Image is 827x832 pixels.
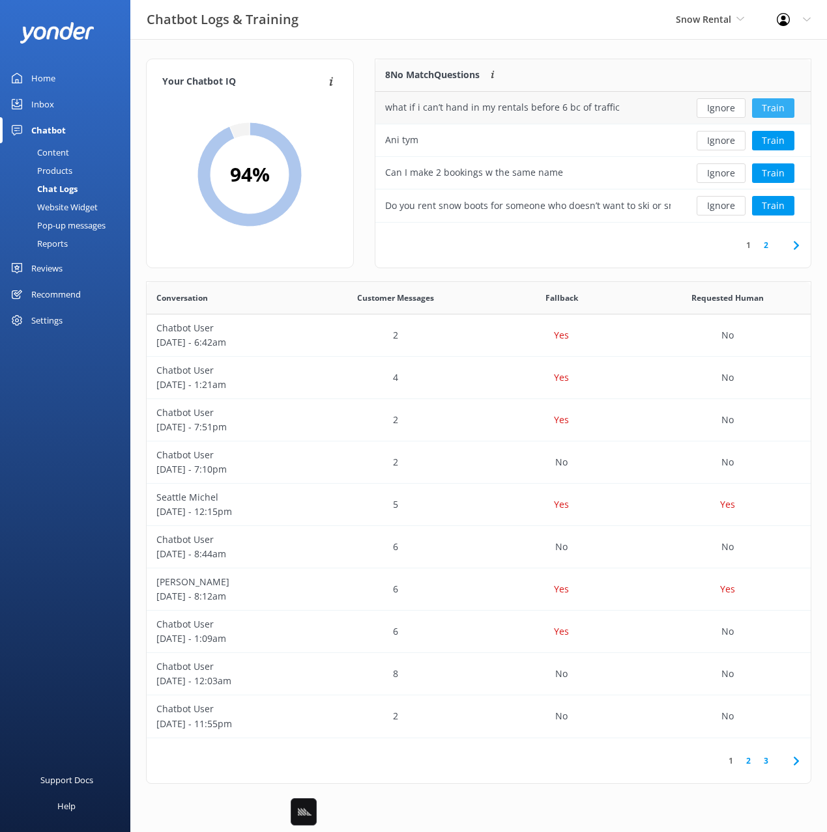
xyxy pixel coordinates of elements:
div: Support Docs [40,767,93,793]
span: Conversation [156,292,208,304]
a: Pop-up messages [8,216,130,234]
a: 1 [740,239,757,251]
p: 2 [393,328,398,342]
p: Chatbot User [156,363,303,378]
p: [DATE] - 11:55pm [156,717,303,731]
p: Chatbot User [156,533,303,547]
span: Customer Messages [357,292,434,304]
a: 1 [722,755,740,767]
p: Yes [554,624,569,639]
p: Yes [720,582,735,596]
p: [DATE] - 7:10pm [156,462,303,477]
p: No [721,328,734,342]
div: Can I make 2 bookings w the same name [385,165,563,180]
img: yonder-white-logo.png [20,22,94,44]
div: row [147,484,811,526]
p: 2 [393,413,398,427]
p: [DATE] - 1:09am [156,631,303,646]
h4: Your Chatbot IQ [162,75,325,89]
p: Yes [554,497,569,512]
button: Train [752,196,794,215]
div: grid [147,314,811,738]
div: what if i can’t hand in my rentals before 6 bc of traffic [385,100,620,115]
p: [DATE] - 8:12am [156,589,303,603]
p: No [555,540,568,554]
p: Chatbot User [156,406,303,420]
h2: 94 % [230,159,270,190]
div: row [147,314,811,357]
div: Content [8,143,69,161]
p: No [721,370,734,385]
div: Website Widget [8,198,98,216]
div: row [147,611,811,653]
div: row [147,653,811,695]
p: 2 [393,709,398,723]
div: row [147,568,811,611]
p: Yes [554,328,569,342]
p: 8 No Match Questions [385,68,480,82]
button: Train [752,131,794,150]
div: Ani tym [385,133,418,147]
p: No [721,624,734,639]
div: grid [375,92,811,222]
button: Ignore [697,131,746,150]
div: Chat Logs [8,180,78,198]
div: row [147,695,811,738]
p: Yes [720,497,735,512]
p: 6 [393,540,398,554]
a: 2 [740,755,757,767]
div: row [147,357,811,399]
div: row [147,441,811,484]
p: No [721,455,734,469]
div: row [375,157,811,189]
a: Website Widget [8,198,130,216]
div: row [147,399,811,441]
p: Chatbot User [156,702,303,716]
div: Home [31,65,55,91]
button: Train [752,98,794,118]
p: No [721,413,734,427]
div: Inbox [31,91,54,117]
div: Products [8,161,72,180]
p: No [555,709,568,723]
div: Settings [31,307,63,333]
div: row [375,189,811,222]
p: 5 [393,497,398,512]
p: [DATE] - 6:42am [156,335,303,350]
p: 6 [393,624,398,639]
p: 4 [393,370,398,385]
p: Chatbot User [156,617,303,631]
div: row [375,92,811,124]
p: No [555,455,568,469]
div: row [147,526,811,568]
h3: Chatbot Logs & Training [147,9,298,30]
p: [PERSON_NAME] [156,575,303,589]
button: Train [752,163,794,183]
a: Chat Logs [8,180,130,198]
p: No [721,709,734,723]
a: 2 [757,239,775,251]
div: Recommend [31,281,81,307]
p: No [555,667,568,681]
p: [DATE] - 7:51pm [156,420,303,434]
div: Pop-up messages [8,216,106,234]
a: Products [8,161,130,180]
p: Yes [554,370,569,385]
p: 8 [393,667,398,681]
p: [DATE] - 12:15pm [156,505,303,519]
span: Snow Rental [676,13,731,25]
div: Reviews [31,255,63,281]
p: [DATE] - 12:03am [156,674,303,688]
div: Help [57,793,76,819]
button: Ignore [697,196,746,215]
p: Seattle Michel [156,490,303,505]
p: Chatbot User [156,321,303,335]
span: Fallback [545,292,578,304]
p: Chatbot User [156,448,303,462]
p: [DATE] - 1:21am [156,378,303,392]
div: Reports [8,234,68,253]
p: No [721,667,734,681]
button: Ignore [697,163,746,183]
p: Chatbot User [156,659,303,674]
span: Requested Human [691,292,764,304]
